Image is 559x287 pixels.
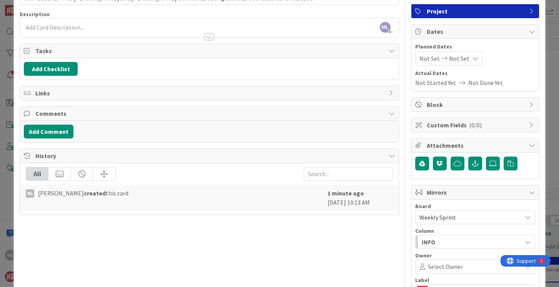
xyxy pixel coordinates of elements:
[415,69,535,77] span: Actual Dates
[427,120,525,130] span: Custom Fields
[415,253,432,258] span: Owner
[415,277,429,283] span: Label
[415,43,535,51] span: Planned Dates
[328,189,364,197] b: 1 minute ago
[427,188,525,197] span: Mirrors
[415,228,434,234] span: Column
[84,189,106,197] b: created
[35,88,384,98] span: Links
[24,125,73,138] button: Add Comment
[26,167,48,180] div: All
[20,11,50,18] span: Description
[427,141,525,150] span: Attachments
[468,78,503,87] span: Not Done Yet
[419,54,440,63] span: Not Set
[35,109,384,118] span: Comments
[24,62,78,76] button: Add Checklist
[16,1,35,10] span: Support
[428,262,463,271] span: Select Owner
[415,204,431,209] span: Board
[427,27,525,36] span: Dates
[304,167,393,181] input: Search...
[38,189,128,198] span: [PERSON_NAME] this card
[328,189,393,207] div: [DATE] 10:13 AM
[26,189,34,198] div: ML
[35,46,384,55] span: Tasks
[449,54,469,63] span: Not Set
[419,214,456,221] span: Weekly Sprint
[380,22,391,33] span: ML
[415,235,535,249] button: INFO
[35,151,384,160] span: History
[40,3,42,9] div: 1
[469,121,482,129] span: ( 0/0 )
[415,78,456,87] span: Not Started Yet
[427,7,525,16] span: Project
[427,100,525,109] span: Block
[422,237,435,247] span: INFO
